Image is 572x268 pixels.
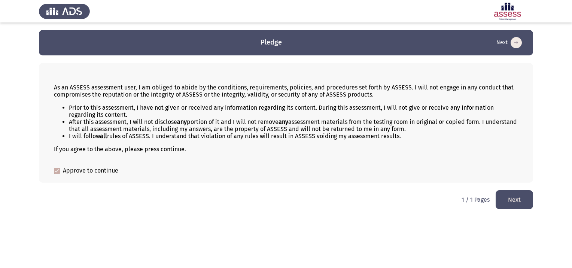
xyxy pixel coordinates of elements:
strong: any [279,118,288,125]
li: After this assessment, I will not disclose portion of it and I will not remove assessment materia... [69,118,518,133]
h3: Pledge [261,38,282,47]
span: As an ASSESS assessment user, I am obliged to abide by the conditions, requirements, policies, an... [54,84,514,98]
button: load next page [496,190,533,209]
img: Assess Talent Management logo [39,1,90,22]
li: I will follow rules of ASSESS. I understand that violation of any rules will result in ASSESS voi... [69,133,518,140]
p: 1 / 1 Pages [462,196,490,203]
button: load next page [494,37,524,49]
strong: any [177,118,187,125]
p: If you agree to the above, please press continue. [54,146,518,153]
li: Prior to this assessment, I have not given or received any information regarding its content. Dur... [69,104,518,118]
span: Approve to continue [63,166,118,175]
img: Assessment logo of Career Orientation R2 [482,1,533,22]
strong: all [100,133,107,140]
